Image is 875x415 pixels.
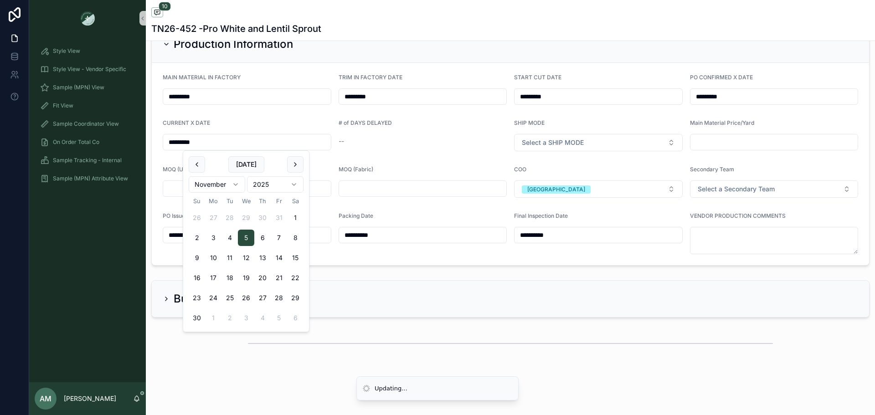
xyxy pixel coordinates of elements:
button: Saturday, November 29th, 2025 [287,290,304,306]
button: Select Button [514,180,683,198]
button: Sunday, November 30th, 2025 [189,310,205,326]
button: Friday, December 5th, 2025 [271,310,287,326]
button: Wednesday, November 26th, 2025 [238,290,254,306]
button: Saturday, November 15th, 2025 [287,250,304,266]
a: Sample Tracking - Internal [35,152,140,169]
button: Saturday, November 1st, 2025 [287,210,304,226]
button: Monday, November 3rd, 2025 [205,230,221,246]
span: PO CONFIRMED X DATE [690,74,753,81]
button: Select Button [514,134,683,151]
th: Friday [271,196,287,206]
button: Tuesday, December 2nd, 2025 [221,310,238,326]
span: On Order Total Co [53,138,99,146]
span: CURRENT X DATE [163,119,210,126]
h2: Bulk BOM Approvals [174,292,281,306]
button: Tuesday, November 18th, 2025 [221,270,238,286]
div: Updating... [375,384,407,393]
button: Sunday, November 2nd, 2025 [189,230,205,246]
button: Thursday, December 4th, 2025 [254,310,271,326]
th: Sunday [189,196,205,206]
button: Sunday, November 23rd, 2025 [189,290,205,306]
p: [PERSON_NAME] [64,394,116,403]
button: Tuesday, November 4th, 2025 [221,230,238,246]
th: Monday [205,196,221,206]
button: Wednesday, November 5th, 2025, selected [238,230,254,246]
span: PO Issue Date [163,212,199,219]
button: Friday, November 7th, 2025 [271,230,287,246]
span: Sample Coordinator View [53,120,119,128]
span: 10 [159,2,171,11]
button: Thursday, November 27th, 2025 [254,290,271,306]
span: Secondary Team [690,166,734,173]
button: Friday, November 14th, 2025 [271,250,287,266]
button: Monday, December 1st, 2025 [205,310,221,326]
div: [GEOGRAPHIC_DATA] [527,185,585,194]
button: Saturday, November 22nd, 2025 [287,270,304,286]
span: Select a SHIP MODE [522,138,584,147]
a: Fit View [35,97,140,114]
button: Tuesday, November 25th, 2025 [221,290,238,306]
span: Style View - Vendor Specific [53,66,126,73]
span: Packing Date [339,212,373,219]
img: App logo [80,11,95,26]
span: AM [40,393,51,404]
button: Saturday, December 6th, 2025 [287,310,304,326]
table: November 2025 [189,196,304,326]
span: SHIP MODE [514,119,545,126]
button: Friday, October 31st, 2025 [271,210,287,226]
span: Sample Tracking - Internal [53,157,122,164]
span: Main Material Price/Yard [690,119,754,126]
button: Thursday, October 30th, 2025 [254,210,271,226]
a: Style View - Vendor Specific [35,61,140,77]
a: Sample (MPN) View [35,79,140,96]
span: # of DAYS DELAYED [339,119,392,126]
button: Wednesday, October 29th, 2025 [238,210,254,226]
span: -- [339,137,344,146]
h1: TN26-452 -Pro White and Lentil Sprout [151,22,321,35]
button: [DATE] [228,156,264,173]
button: Thursday, November 20th, 2025 [254,270,271,286]
span: Sample (MPN) View [53,84,104,91]
button: Monday, October 27th, 2025 [205,210,221,226]
span: Final Inspection Date [514,212,568,219]
span: TRIM IN FACTORY DATE [339,74,402,81]
button: Select Button [690,180,859,198]
span: Style View [53,47,80,55]
button: Sunday, November 9th, 2025 [189,250,205,266]
button: 10 [151,7,163,19]
button: Wednesday, December 3rd, 2025 [238,310,254,326]
a: Style View [35,43,140,59]
h2: Production Information [174,37,293,51]
button: Tuesday, October 28th, 2025 [221,210,238,226]
th: Saturday [287,196,304,206]
button: Monday, November 24th, 2025 [205,290,221,306]
span: MOQ (Fabric) [339,166,373,173]
button: Wednesday, November 12th, 2025 [238,250,254,266]
button: Thursday, November 13th, 2025 [254,250,271,266]
button: Monday, November 17th, 2025 [205,270,221,286]
span: VENDOR PRODUCTION COMMENTS [690,212,786,219]
button: Thursday, November 6th, 2025 [254,230,271,246]
button: Sunday, November 16th, 2025 [189,270,205,286]
button: Friday, November 28th, 2025 [271,290,287,306]
span: MAIN MATERIAL IN FACTORY [163,74,241,81]
button: Friday, November 21st, 2025 [271,270,287,286]
a: Sample Coordinator View [35,116,140,132]
th: Wednesday [238,196,254,206]
a: Sample (MPN) Attribute View [35,170,140,187]
div: scrollable content [29,36,146,199]
span: COO [514,166,526,173]
button: Tuesday, November 11th, 2025 [221,250,238,266]
button: Monday, November 10th, 2025 [205,250,221,266]
span: MOQ (Units) [163,166,194,173]
button: Wednesday, November 19th, 2025 [238,270,254,286]
button: Saturday, November 8th, 2025 [287,230,304,246]
span: Fit View [53,102,73,109]
a: On Order Total Co [35,134,140,150]
th: Tuesday [221,196,238,206]
button: Sunday, October 26th, 2025 [189,210,205,226]
th: Thursday [254,196,271,206]
span: START CUT DATE [514,74,561,81]
span: Select a Secondary Team [698,184,775,194]
span: Sample (MPN) Attribute View [53,175,128,182]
